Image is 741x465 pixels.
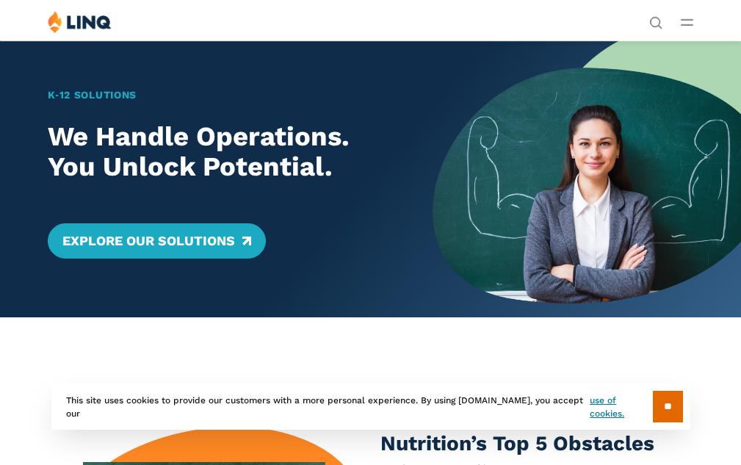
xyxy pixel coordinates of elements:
[48,10,112,33] img: LINQ | K‑12 Software
[51,383,690,430] div: This site uses cookies to provide our customers with a more personal experience. By using [DOMAIN...
[649,15,662,28] button: Open Search Bar
[681,14,693,30] button: Open Main Menu
[48,87,402,103] h1: K‑12 Solutions
[590,394,652,420] a: use of cookies.
[649,10,662,28] nav: Utility Navigation
[48,223,266,259] a: Explore Our Solutions
[48,121,402,183] h2: We Handle Operations. You Unlock Potential.
[433,40,741,317] img: Home Banner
